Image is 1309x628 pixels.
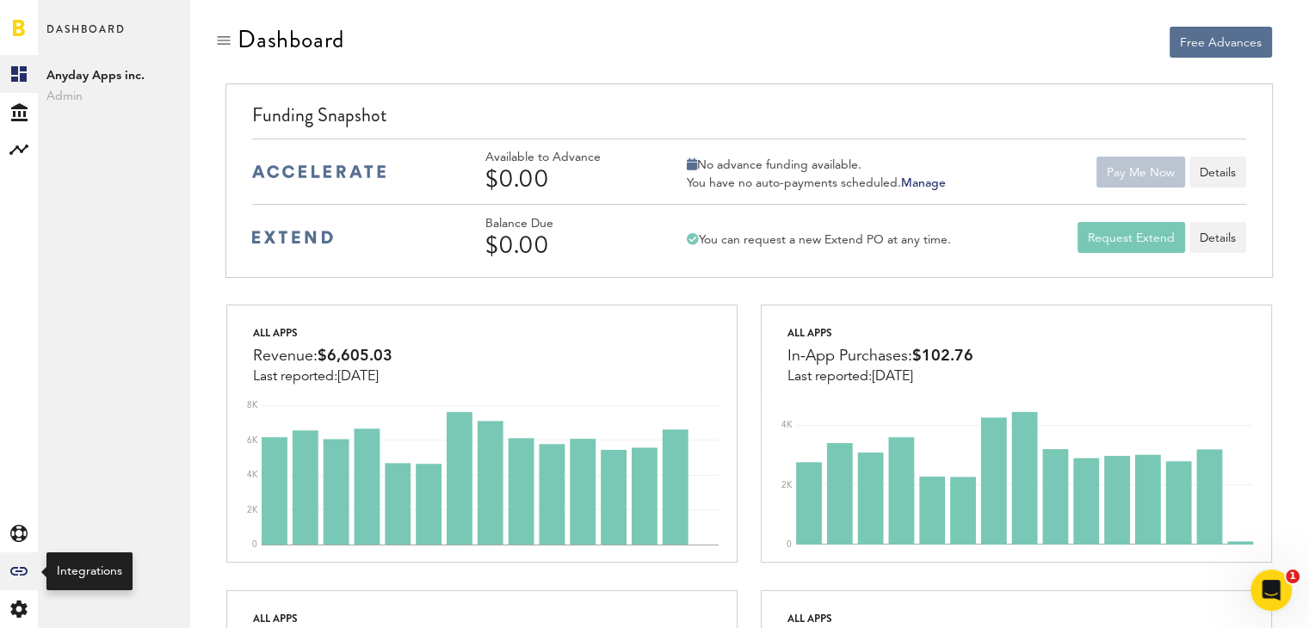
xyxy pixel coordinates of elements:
text: 4K [781,421,793,429]
img: extend-medium-blue-logo.svg [252,231,333,244]
div: Funding Snapshot [252,102,1245,139]
span: $102.76 [912,348,973,364]
div: All apps [787,323,973,343]
iframe: Intercom live chat [1250,570,1292,611]
a: Manage [901,177,946,189]
text: 2K [247,506,258,514]
text: 6K [247,436,258,445]
a: Details [1189,222,1246,253]
span: Anyday Apps inc. [46,65,181,86]
span: [DATE] [872,370,913,384]
div: In-App Purchases: [787,343,973,369]
div: No advance funding available. [687,157,946,173]
div: Balance Due [485,217,649,231]
button: Details [1189,157,1246,188]
div: All apps [253,323,392,343]
span: Admin [46,86,181,107]
img: accelerate-medium-blue-logo.svg [252,165,386,178]
div: $0.00 [485,165,649,193]
button: Free Advances [1170,27,1272,58]
text: 2K [781,481,793,489]
text: 0 [252,540,257,549]
text: 0 [787,540,792,549]
div: Last reported: [787,369,973,385]
span: [DATE] [337,370,379,384]
button: Pay Me Now [1096,157,1185,188]
div: You can request a new Extend PO at any time. [687,232,951,248]
text: 4K [247,471,258,479]
button: Request Extend [1077,222,1185,253]
span: Dashboard [46,19,126,55]
span: 1 [1286,570,1300,583]
div: Integrations [57,563,122,580]
span: Support [126,12,188,28]
div: Available to Advance [485,151,649,165]
span: $6,605.03 [318,348,392,364]
div: Dashboard [238,26,344,53]
div: Last reported: [253,369,392,385]
div: You have no auto-payments scheduled. [687,175,946,191]
text: 8K [247,401,258,409]
div: Revenue: [253,343,392,369]
div: $0.00 [485,231,649,259]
